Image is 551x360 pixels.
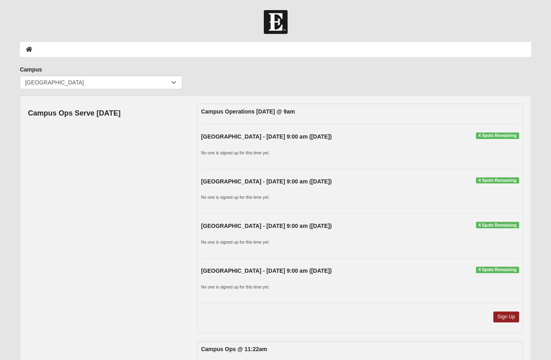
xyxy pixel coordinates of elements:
[476,133,519,139] span: 4 Spots Remaining
[20,65,42,74] label: Campus
[201,284,269,289] small: No one is signed up for this time yet.
[28,109,121,118] h4: Campus Ops Serve [DATE]
[476,267,519,273] span: 4 Spots Remaining
[476,222,519,228] span: 4 Spots Remaining
[201,178,332,185] strong: [GEOGRAPHIC_DATA] - [DATE] 9:00 am ([DATE])
[201,346,267,352] strong: Campus Ops @ 11:22am
[476,177,519,184] span: 4 Spots Remaining
[201,150,269,155] small: No one is signed up for this time yet.
[201,108,295,115] strong: Campus Operations [DATE] @ 9am
[201,240,269,244] small: No one is signed up for this time yet.
[201,223,332,229] strong: [GEOGRAPHIC_DATA] - [DATE] 9:00 am ([DATE])
[201,133,332,140] strong: [GEOGRAPHIC_DATA] - [DATE] 9:00 am ([DATE])
[493,312,519,322] a: Sign Up
[201,267,332,274] strong: [GEOGRAPHIC_DATA] - [DATE] 9:00 am ([DATE])
[264,10,288,34] img: Church of Eleven22 Logo
[201,195,269,200] small: No one is signed up for this time yet.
